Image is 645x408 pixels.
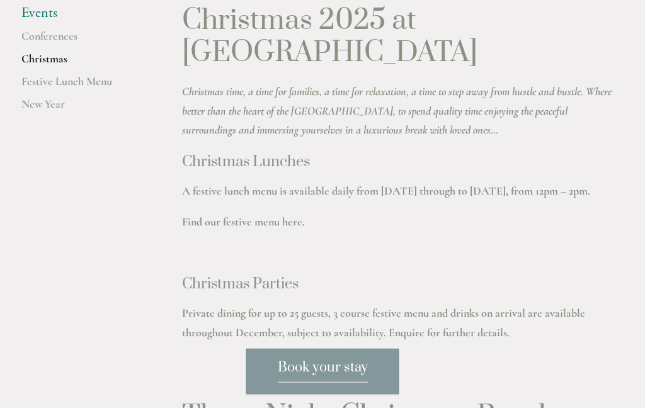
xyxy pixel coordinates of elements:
[182,154,624,171] h2: Christmas Lunches
[21,98,142,120] a: New Year
[278,359,368,383] span: Book your stay
[182,215,305,229] a: Find our festive menu here.
[21,6,142,22] li: Events
[21,75,142,98] a: Festive Lunch Menu
[182,276,624,293] h2: Christmas Parties
[182,85,614,137] em: Christmas time, a time for families, a time for relaxation, a time to step away from hustle and b...
[21,52,142,75] a: Christmas
[182,182,624,201] p: A festive lunch menu is available daily from [DATE] through to [DATE], from 12pm – 2pm.
[182,304,624,343] p: Private dining for up to 25 guests, 3 course festive menu and drinks on arrival are available thr...
[245,348,400,395] a: Book your stay
[182,6,624,69] h1: Christmas 2025 at [GEOGRAPHIC_DATA]
[21,30,142,52] a: Conferences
